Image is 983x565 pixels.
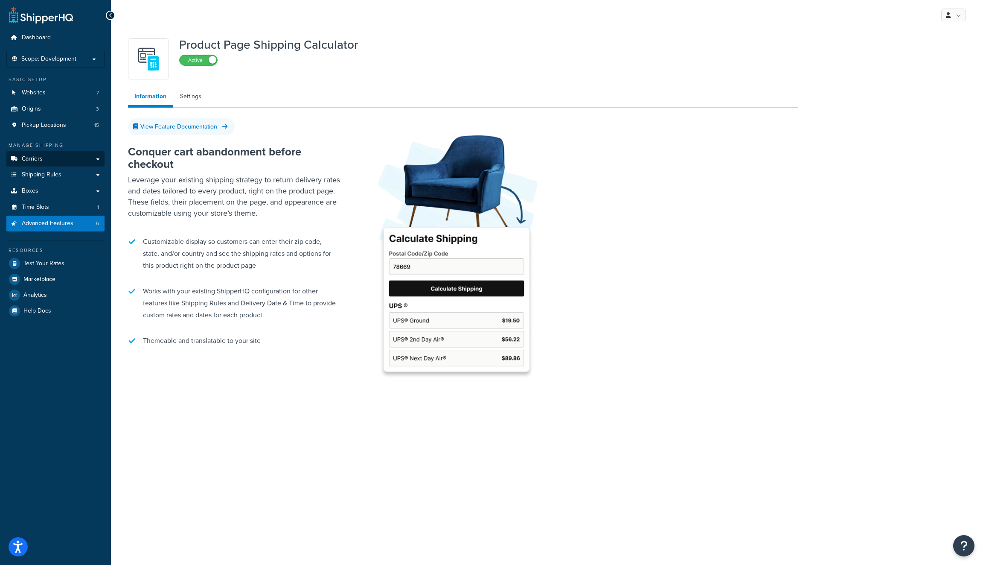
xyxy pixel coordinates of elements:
[6,183,105,199] a: Boxes
[22,34,51,41] span: Dashboard
[6,167,105,183] a: Shipping Rules
[6,216,105,231] li: Advanced Features
[6,199,105,215] a: Time Slots1
[6,272,105,287] a: Marketplace
[22,105,41,113] span: Origins
[134,44,163,74] img: +D8d0cXZM7VpdAAAAAElFTkSuQmCC
[22,89,46,97] span: Websites
[6,199,105,215] li: Time Slots
[97,204,99,211] span: 1
[953,535,974,556] button: Open Resource Center
[6,85,105,101] li: Websites
[128,174,341,219] p: Leverage your existing shipping strategy to return delivery rates and dates tailored to every pro...
[180,55,217,65] label: Active
[96,105,99,113] span: 3
[22,122,66,129] span: Pickup Locations
[96,89,99,97] span: 7
[23,276,55,283] span: Marketplace
[6,216,105,231] a: Advanced Features6
[128,231,341,276] li: Customizable display so customers can enter their zip code, state, and/or country and see the shi...
[128,88,173,108] a: Information
[6,85,105,101] a: Websites7
[6,101,105,117] a: Origins3
[23,307,51,315] span: Help Docs
[22,155,43,163] span: Carriers
[128,146,341,170] h2: Conquer cart abandonment before checkout
[96,220,99,227] span: 6
[22,171,61,179] span: Shipping Rules
[6,101,105,117] li: Origins
[6,287,105,303] a: Analytics
[6,151,105,167] a: Carriers
[6,117,105,133] a: Pickup Locations15
[21,56,76,63] span: Scope: Development
[6,30,105,46] a: Dashboard
[128,281,341,325] li: Works with your existing ShipperHQ configuration for other features like Shipping Rules and Deliv...
[128,118,235,135] a: View Feature Documentation
[94,122,99,129] span: 15
[6,76,105,83] div: Basic Setup
[6,247,105,254] div: Resources
[174,88,208,105] a: Settings
[22,187,38,195] span: Boxes
[23,260,64,267] span: Test Your Rates
[128,331,341,351] li: Themeable and translatable to your site
[23,292,47,299] span: Analytics
[6,303,105,319] a: Help Docs
[6,256,105,271] a: Test Your Rates
[179,38,358,51] h1: Product Page Shipping Calculator
[22,204,49,211] span: Time Slots
[6,117,105,133] li: Pickup Locations
[367,120,546,384] img: Product Page Shipping Calculator
[6,142,105,149] div: Manage Shipping
[22,220,73,227] span: Advanced Features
